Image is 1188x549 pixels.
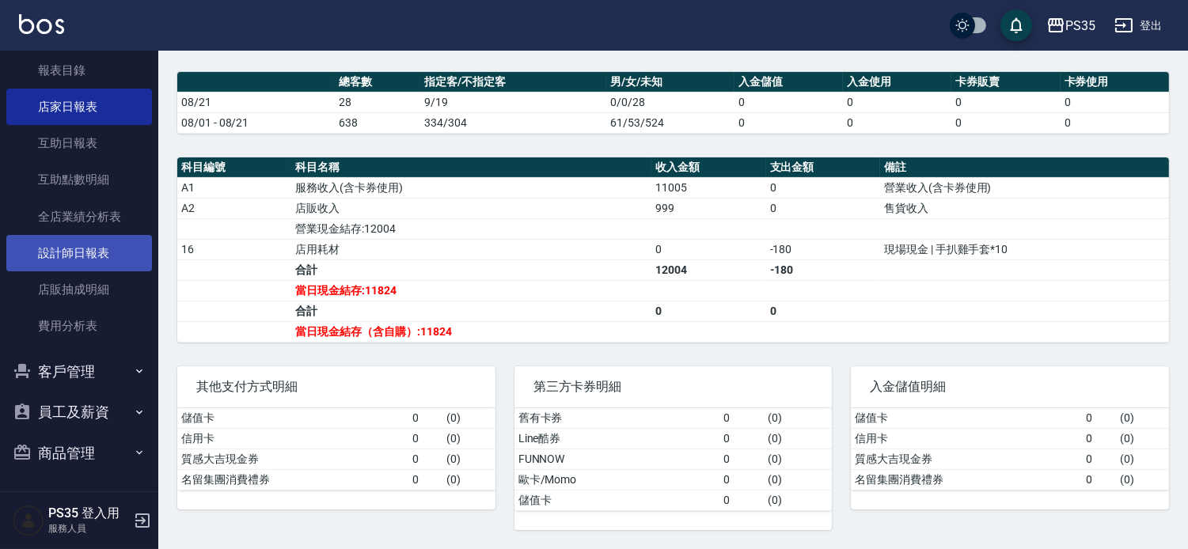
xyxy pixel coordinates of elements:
th: 入金儲值 [734,72,843,93]
td: 0 [734,92,843,112]
img: Person [13,505,44,536]
td: ( 0 ) [1116,469,1169,490]
td: 信用卡 [851,428,1082,449]
td: 當日現金結存（含自購）:11824 [291,321,651,342]
td: 0 [843,92,951,112]
td: 0 [719,449,764,469]
td: 店販收入 [291,198,651,218]
td: 0 [1061,92,1169,112]
button: PS35 [1040,9,1102,42]
td: 0 [1082,408,1116,429]
th: 科目編號 [177,157,291,178]
td: 0 [951,112,1060,133]
a: 費用分析表 [6,308,152,344]
td: 0 [408,469,442,490]
td: 歐卡/Momo [514,469,720,490]
span: 入金儲值明細 [870,379,1150,395]
td: A2 [177,198,291,218]
td: 質感大吉現金券 [177,449,408,469]
span: 第三方卡券明細 [533,379,814,395]
a: 設計師日報表 [6,235,152,271]
td: 當日現金結存:11824 [291,280,651,301]
td: -180 [766,259,880,280]
button: 商品管理 [6,433,152,474]
th: 收入金額 [651,157,765,178]
td: 0 [408,408,442,429]
td: 服務收入(含卡券使用) [291,177,651,198]
img: Logo [19,14,64,34]
td: 0 [719,408,764,429]
a: 報表目錄 [6,52,152,89]
td: 08/01 - 08/21 [177,112,335,133]
span: 其他支付方式明細 [196,379,476,395]
td: FUNNOW [514,449,720,469]
td: 營業收入(含卡券使用) [880,177,1169,198]
td: 店用耗材 [291,239,651,259]
td: -180 [766,239,880,259]
td: 16 [177,239,291,259]
td: 0 [719,428,764,449]
td: 名留集團消費禮券 [851,469,1082,490]
th: 支出金額 [766,157,880,178]
td: ( 0 ) [442,469,495,490]
td: ( 0 ) [764,469,832,490]
td: 質感大吉現金券 [851,449,1082,469]
td: 合計 [291,301,651,321]
td: 0 [766,301,880,321]
td: ( 0 ) [442,449,495,469]
td: ( 0 ) [442,428,495,449]
td: 舊有卡券 [514,408,720,429]
td: ( 0 ) [442,408,495,429]
td: 999 [651,198,765,218]
td: 0 [734,112,843,133]
td: 儲值卡 [514,490,720,510]
td: 儲值卡 [177,408,408,429]
a: 互助日報表 [6,125,152,161]
td: 0 [719,469,764,490]
th: 卡券使用 [1061,72,1169,93]
td: 0 [651,239,765,259]
td: ( 0 ) [764,490,832,510]
button: 登出 [1108,11,1169,40]
td: 0/0/28 [606,92,734,112]
td: 334/304 [420,112,606,133]
td: 0 [843,112,951,133]
td: 0 [766,177,880,198]
td: 11005 [651,177,765,198]
td: 0 [1082,428,1116,449]
td: 9/19 [420,92,606,112]
td: 0 [766,198,880,218]
a: 互助點數明細 [6,161,152,198]
td: 638 [335,112,420,133]
td: 0 [951,92,1060,112]
button: save [1000,9,1032,41]
td: Line酷券 [514,428,720,449]
a: 店家日報表 [6,89,152,125]
td: ( 0 ) [1116,428,1169,449]
a: 全店業績分析表 [6,199,152,235]
th: 指定客/不指定客 [420,72,606,93]
table: a dense table [177,157,1169,343]
td: 儲值卡 [851,408,1082,429]
td: 0 [1082,449,1116,469]
td: 現場現金 | 手扒雞手套*10 [880,239,1169,259]
td: ( 0 ) [1116,449,1169,469]
div: PS35 [1065,16,1095,36]
td: 售貨收入 [880,198,1169,218]
th: 卡券販賣 [951,72,1060,93]
td: 61/53/524 [606,112,734,133]
p: 服務人員 [48,521,129,536]
td: 信用卡 [177,428,408,449]
td: 0 [1061,112,1169,133]
td: ( 0 ) [764,449,832,469]
td: 0 [719,490,764,510]
td: 營業現金結存:12004 [291,218,651,239]
td: ( 0 ) [764,428,832,449]
th: 備註 [880,157,1169,178]
td: 名留集團消費禮券 [177,469,408,490]
table: a dense table [514,408,833,511]
td: 0 [1082,469,1116,490]
th: 男/女/未知 [606,72,734,93]
button: 客戶管理 [6,351,152,392]
td: 12004 [651,259,765,280]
